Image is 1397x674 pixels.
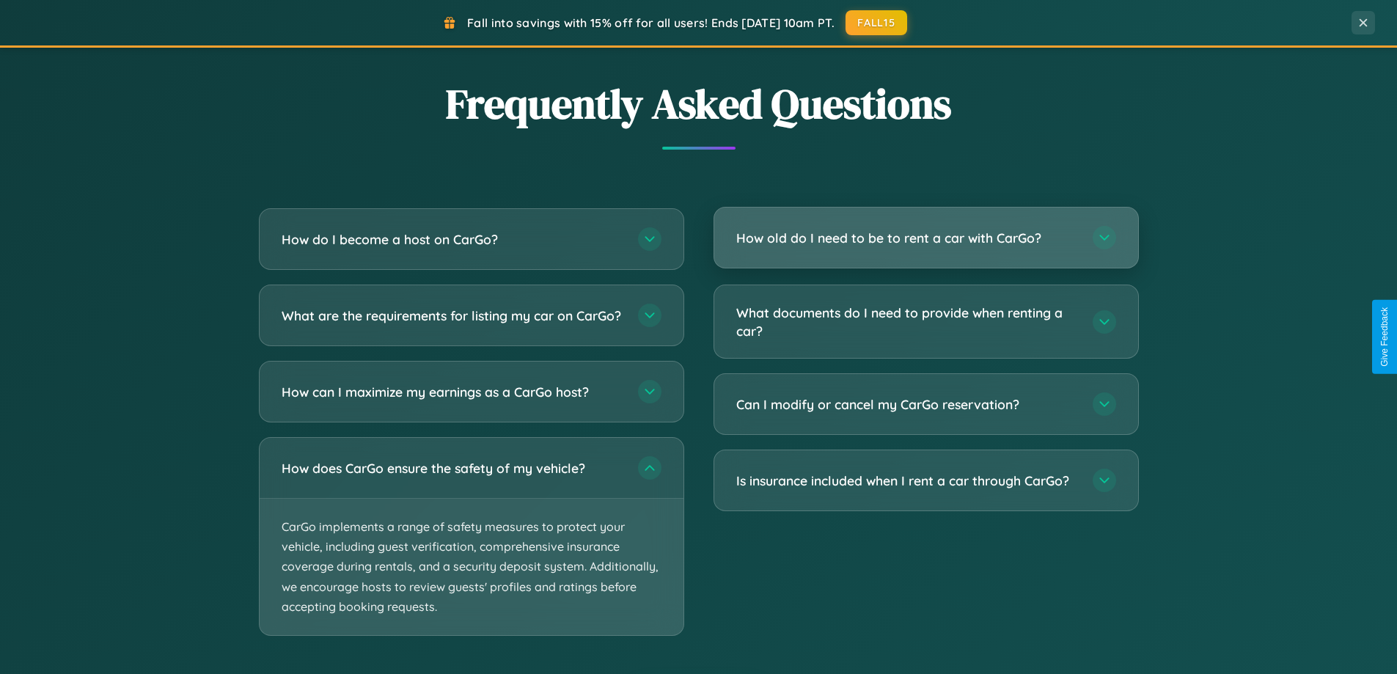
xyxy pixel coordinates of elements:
[1379,307,1390,367] div: Give Feedback
[282,383,623,401] h3: How can I maximize my earnings as a CarGo host?
[282,307,623,325] h3: What are the requirements for listing my car on CarGo?
[736,395,1078,414] h3: Can I modify or cancel my CarGo reservation?
[736,304,1078,340] h3: What documents do I need to provide when renting a car?
[282,230,623,249] h3: How do I become a host on CarGo?
[259,76,1139,132] h2: Frequently Asked Questions
[467,15,835,30] span: Fall into savings with 15% off for all users! Ends [DATE] 10am PT.
[260,499,683,635] p: CarGo implements a range of safety measures to protect your vehicle, including guest verification...
[736,229,1078,247] h3: How old do I need to be to rent a car with CarGo?
[736,472,1078,490] h3: Is insurance included when I rent a car through CarGo?
[846,10,907,35] button: FALL15
[282,459,623,477] h3: How does CarGo ensure the safety of my vehicle?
